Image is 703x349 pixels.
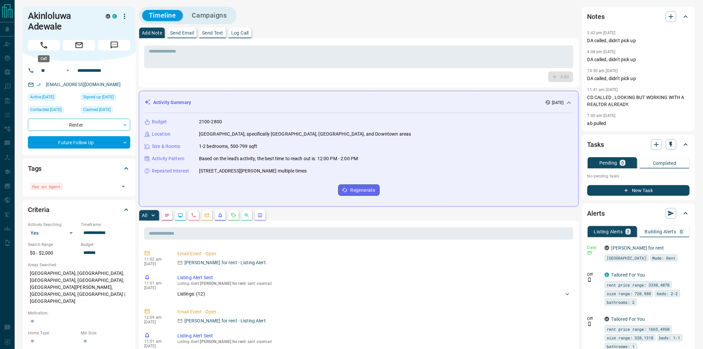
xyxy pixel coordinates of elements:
[28,310,130,316] p: Motivation:
[152,168,189,174] p: Repeated Interest
[607,326,670,332] span: rent price range: 1665,4950
[83,106,111,113] span: Claimed [DATE]
[38,55,50,62] div: Call
[28,330,77,336] p: Home Type:
[98,40,130,51] span: Message
[106,14,110,19] div: mrloft.ca
[200,281,246,286] span: [PERSON_NAME] for rent
[142,31,162,35] p: Add Note
[46,82,121,87] a: [EMAIL_ADDRESS][DOMAIN_NAME]
[587,68,618,73] p: 10:50 am [DATE]
[605,317,609,321] div: mrloft.ca
[30,106,61,113] span: Contacted [DATE]
[164,213,170,218] svg: Notes
[30,94,54,100] span: Active [DATE]
[177,339,571,344] p: Listing Alert : - sent via email
[28,228,77,238] div: Yes
[607,290,651,297] span: size range: 720,988
[611,245,664,251] a: [PERSON_NAME] for rent
[587,208,605,219] h2: Alerts
[552,100,564,106] p: [DATE]
[28,248,77,259] p: $0 - $2,000
[257,213,263,218] svg: Agent Actions
[587,139,604,150] h2: Tasks
[144,320,167,324] p: [DATE]
[28,242,77,248] p: Search Range:
[119,182,128,191] button: Open
[587,94,690,108] p: CD CALLED , LOOKING BUT WORKING WITH A REALTOR ALREADY.
[28,163,42,174] h2: Tags
[657,290,678,297] span: beds: 2-2
[144,339,167,344] p: 11:01 am
[204,213,210,218] svg: Emails
[81,222,130,228] p: Timeframe:
[28,268,130,307] p: [GEOGRAPHIC_DATA], [GEOGRAPHIC_DATA], [GEOGRAPHIC_DATA], [GEOGRAPHIC_DATA], [GEOGRAPHIC_DATA][PER...
[605,246,609,250] div: mrloft.ca
[680,229,683,234] p: 0
[81,242,130,248] p: Budget:
[144,257,167,262] p: 11:02 am
[587,185,690,196] button: New Task
[28,106,77,115] div: Fri Aug 15 2025
[142,213,147,218] p: All
[594,229,623,234] p: Listing Alerts
[587,171,690,181] p: No pending tasks
[152,155,184,162] p: Activity Pattern
[32,183,60,190] span: Has an Agent
[607,255,647,261] span: [GEOGRAPHIC_DATA]
[28,93,77,103] div: Wed Aug 13 2025
[653,255,676,261] span: Mode: Rent
[338,184,380,196] button: Regenerate
[607,334,653,341] span: size range: 320,1318
[587,316,601,322] p: Off
[231,213,236,218] svg: Requests
[627,229,630,234] p: 3
[152,143,180,150] p: Size & Rooms
[587,205,690,221] div: Alerts
[177,281,571,286] p: Listing Alert : - sent via email
[587,120,690,127] p: ab pulled
[244,213,250,218] svg: Opportunities
[587,278,592,282] svg: Push Notification Only
[144,281,167,286] p: 11:01 am
[611,272,645,278] a: Tailored For You
[28,202,130,218] div: Criteria
[199,168,307,174] p: [STREET_ADDRESS][PERSON_NAME] multiple times
[587,113,616,118] p: 7:00 am [DATE]
[191,213,196,218] svg: Calls
[611,316,645,322] a: Tailored For You
[64,66,72,74] button: Open
[587,31,616,35] p: 3:42 pm [DATE]
[621,161,624,165] p: 0
[185,10,234,21] button: Campaigns
[177,274,571,281] p: Listing Alert Sent
[28,262,130,268] p: Areas Searched:
[28,136,130,149] div: Future Follow Up
[605,273,609,277] div: condos.ca
[587,272,601,278] p: Off
[587,50,616,54] p: 4:08 pm [DATE]
[659,334,680,341] span: beds: 1-1
[200,339,246,344] span: [PERSON_NAME] for rent
[153,99,191,106] p: Activity Summary
[63,40,95,51] span: Email
[587,87,618,92] p: 11:41 am [DATE]
[28,119,130,131] div: Renter
[28,222,77,228] p: Actively Searching:
[607,282,670,288] span: rent price range: 3330,4070
[199,131,411,138] p: [GEOGRAPHIC_DATA], specifically [GEOGRAPHIC_DATA], [GEOGRAPHIC_DATA], and Downtown areas
[81,330,130,336] p: Min Size:
[178,213,183,218] svg: Lead Browsing Activity
[202,31,223,35] p: Send Text
[587,9,690,25] div: Notes
[177,288,571,300] div: Listings: (12)
[28,161,130,176] div: Tags
[144,315,167,320] p: 12:09 am
[587,322,592,326] svg: Push Notification Only
[177,308,571,315] p: Email Event - Open
[28,11,96,32] h1: Akinloluwa Adewale
[199,143,257,150] p: 1-2 bedrooms, 500-799 sqft
[587,251,592,255] svg: Email
[218,213,223,218] svg: Listing Alerts
[231,31,249,35] p: Log Call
